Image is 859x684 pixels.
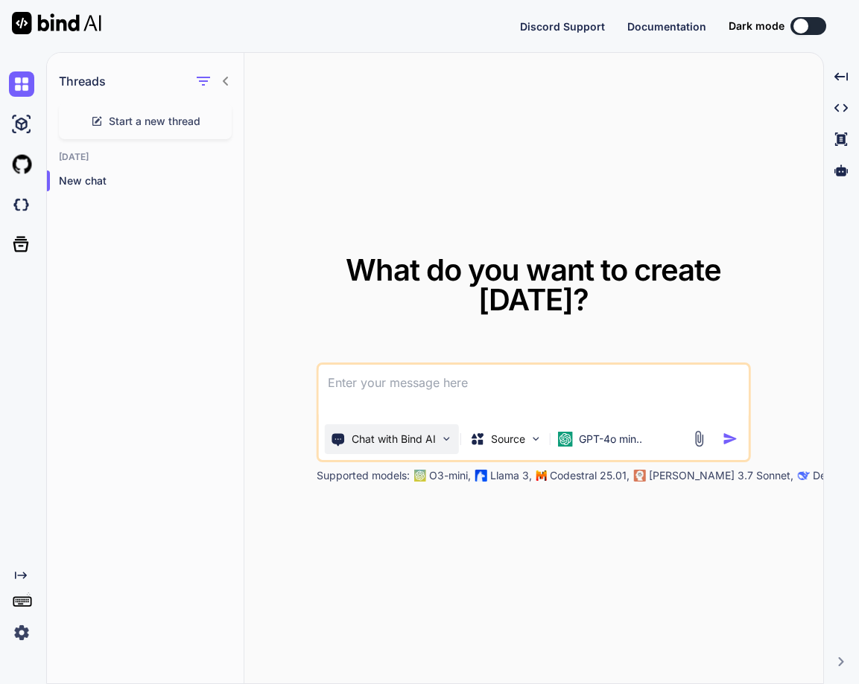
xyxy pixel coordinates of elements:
[520,19,605,34] button: Discord Support
[723,431,738,447] img: icon
[440,432,453,445] img: Pick Tools
[475,470,487,482] img: Llama2
[429,468,471,483] p: O3-mini,
[9,152,34,177] img: githubLight
[490,468,532,483] p: Llama 3,
[59,173,244,188] p: New chat
[649,468,793,483] p: [PERSON_NAME] 3.7 Sonnet,
[579,432,642,447] p: GPT-4o min..
[9,112,34,137] img: ai-studio
[691,430,708,447] img: attachment
[520,20,605,33] span: Discord Support
[9,192,34,217] img: darkCloudIdeIcon
[352,432,436,447] p: Chat with Bind AI
[414,470,426,482] img: GPT-4
[317,468,410,483] p: Supported models:
[627,19,706,34] button: Documentation
[627,20,706,33] span: Documentation
[550,468,630,483] p: Codestral 25.01,
[729,19,784,33] span: Dark mode
[47,151,244,163] h2: [DATE]
[9,71,34,97] img: chat
[12,12,101,34] img: Bind AI
[491,432,525,447] p: Source
[798,470,810,482] img: claude
[634,470,646,482] img: claude
[59,72,106,90] h1: Threads
[530,432,542,445] img: Pick Models
[536,470,547,481] img: Mistral-AI
[346,252,721,318] span: What do you want to create [DATE]?
[9,620,34,645] img: settings
[109,114,200,129] span: Start a new thread
[558,432,573,447] img: GPT-4o mini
